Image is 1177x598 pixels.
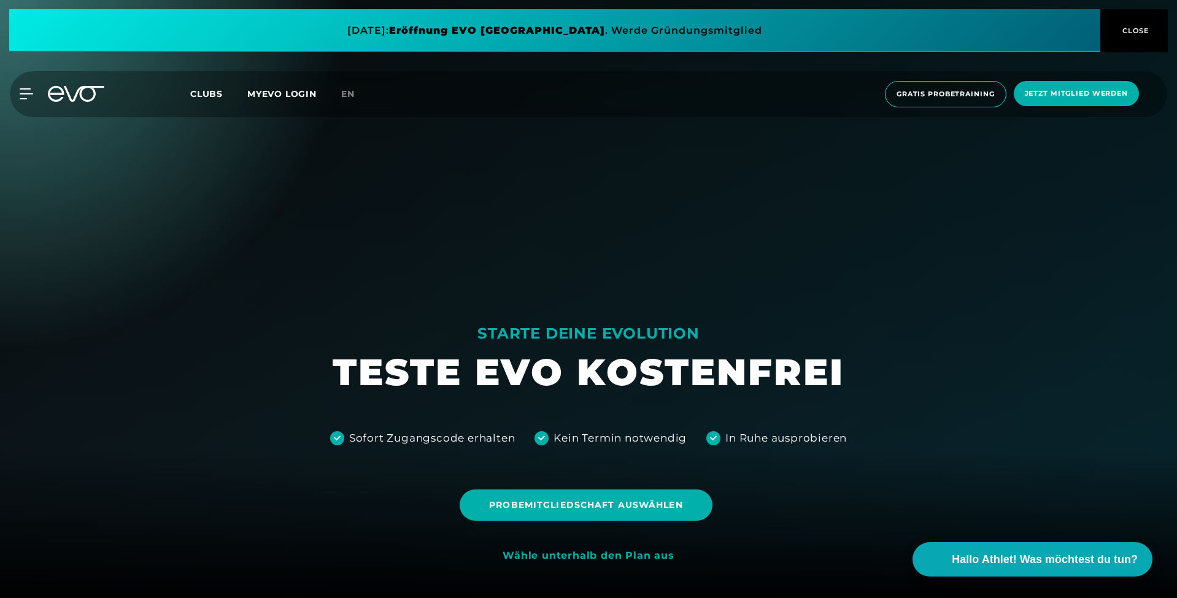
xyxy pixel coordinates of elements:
a: MYEVO LOGIN [247,88,317,99]
span: Hallo Athlet! Was möchtest du tun? [952,551,1138,568]
span: Clubs [190,88,223,99]
span: Probemitgliedschaft auswählen [489,499,682,512]
span: Gratis Probetraining [897,89,995,99]
button: CLOSE [1100,9,1168,52]
div: Sofort Zugangscode erhalten [349,431,515,447]
div: STARTE DEINE EVOLUTION [333,324,844,343]
a: en [341,87,369,101]
span: Jetzt Mitglied werden [1025,88,1128,99]
div: Kein Termin notwendig [554,431,687,447]
h1: TESTE EVO KOSTENFREI [333,348,844,396]
a: Probemitgliedschaft auswählen [460,480,717,530]
a: Gratis Probetraining [881,81,1010,107]
div: Wähle unterhalb den Plan aus [503,550,674,562]
a: Clubs [190,88,247,99]
span: CLOSE [1119,25,1149,36]
div: In Ruhe ausprobieren [725,431,847,447]
button: Hallo Athlet! Was möchtest du tun? [913,542,1152,577]
a: Jetzt Mitglied werden [1010,81,1143,107]
span: en [341,88,355,99]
